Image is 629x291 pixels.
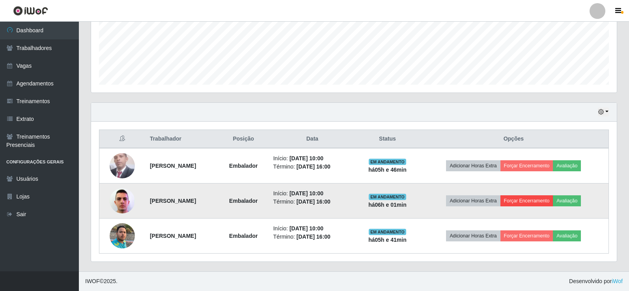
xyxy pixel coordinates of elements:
[229,163,258,169] strong: Embalador
[269,130,356,148] th: Data
[85,278,100,284] span: IWOF
[368,202,407,208] strong: há 06 h e 01 min
[553,195,581,206] button: Avaliação
[150,233,196,239] strong: [PERSON_NAME]
[110,219,135,252] img: 1745240566568.jpeg
[150,163,196,169] strong: [PERSON_NAME]
[229,233,258,239] strong: Embalador
[150,198,196,204] strong: [PERSON_NAME]
[419,130,609,148] th: Opções
[297,234,330,240] time: [DATE] 16:00
[273,233,352,241] li: Término:
[569,277,623,285] span: Desenvolvido por
[13,6,48,16] img: CoreUI Logo
[289,155,323,161] time: [DATE] 10:00
[369,159,406,165] span: EM ANDAMENTO
[553,230,581,241] button: Avaliação
[368,237,407,243] strong: há 05 h e 41 min
[218,130,269,148] th: Posição
[369,194,406,200] span: EM ANDAMENTO
[229,198,258,204] strong: Embalador
[110,152,135,180] img: 1740078176473.jpeg
[500,195,553,206] button: Forçar Encerramento
[273,189,352,198] li: Início:
[289,190,323,196] time: [DATE] 10:00
[446,195,500,206] button: Adicionar Horas Extra
[145,130,218,148] th: Trabalhador
[273,154,352,163] li: Início:
[273,198,352,206] li: Término:
[356,130,418,148] th: Status
[553,160,581,171] button: Avaliação
[289,225,323,232] time: [DATE] 10:00
[612,278,623,284] a: iWof
[273,224,352,233] li: Início:
[297,163,330,170] time: [DATE] 16:00
[297,198,330,205] time: [DATE] 16:00
[368,167,407,173] strong: há 05 h e 46 min
[500,230,553,241] button: Forçar Encerramento
[273,163,352,171] li: Término:
[85,277,118,285] span: © 2025 .
[500,160,553,171] button: Forçar Encerramento
[369,229,406,235] span: EM ANDAMENTO
[446,160,500,171] button: Adicionar Horas Extra
[446,230,500,241] button: Adicionar Horas Extra
[110,185,135,217] img: 1743554652584.jpeg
